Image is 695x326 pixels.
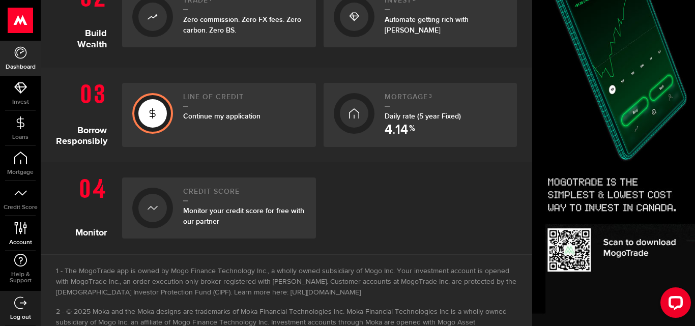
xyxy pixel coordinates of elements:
[324,83,517,147] a: Mortgage3Daily rate (5 year Fixed) 4.14 %
[385,124,408,137] span: 4.14
[183,206,304,226] span: Monitor your credit score for free with our partner
[122,83,316,147] a: Line of creditContinue my application
[56,172,114,239] h1: Monitor
[183,93,306,107] h2: Line of credit
[385,112,461,121] span: Daily rate (5 year Fixed)
[652,283,695,326] iframe: LiveChat chat widget
[122,177,316,239] a: Credit ScoreMonitor your credit score for free with our partner
[409,125,415,137] span: %
[183,15,301,35] span: Zero commission. Zero FX fees. Zero carbon. Zero BS.
[183,112,260,121] span: Continue my application
[56,266,517,298] li: The MogoTrade app is owned by Mogo Finance Technology Inc., a wholly owned subsidiary of Mogo Inc...
[183,188,306,201] h2: Credit Score
[385,93,507,107] h2: Mortgage
[429,93,432,99] sup: 3
[385,15,469,35] span: Automate getting rich with [PERSON_NAME]
[56,78,114,147] h1: Borrow Responsibly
